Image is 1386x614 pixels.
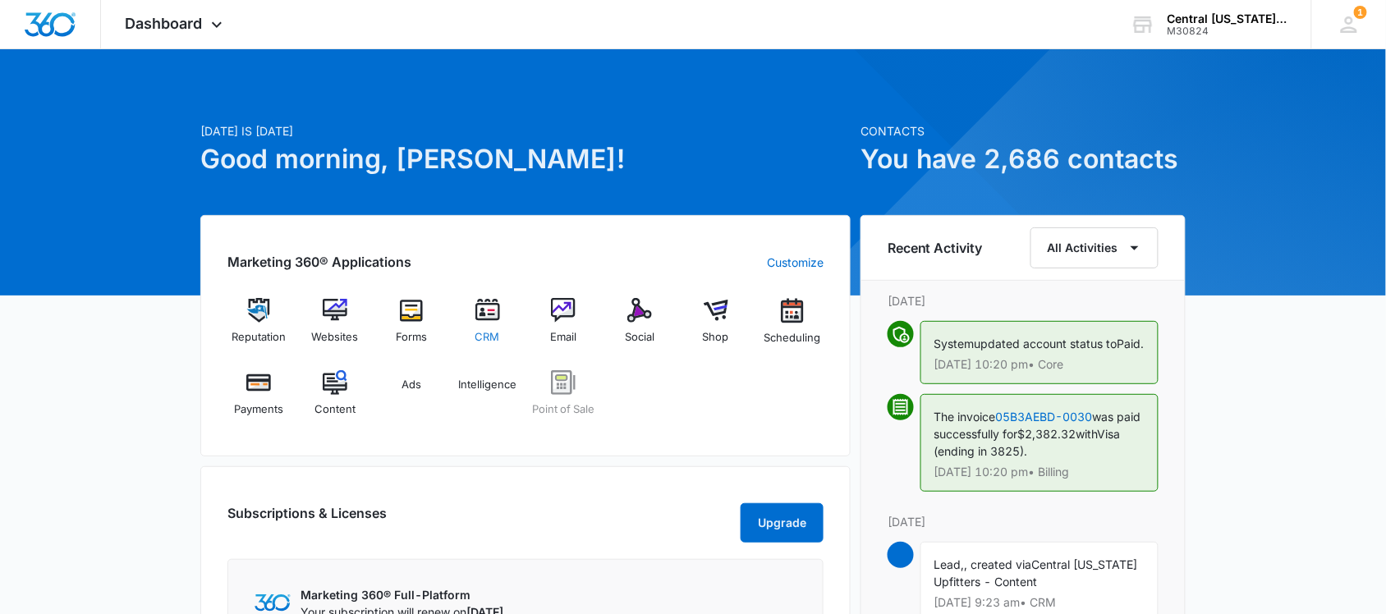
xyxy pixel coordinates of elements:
[861,140,1186,179] h1: You have 2,686 contacts
[458,401,516,418] span: Intelligence
[301,586,503,603] p: Marketing 360® Full-Platform
[625,329,654,346] span: Social
[760,298,824,357] a: Scheduling
[685,298,748,357] a: Shop
[227,252,411,272] h2: Marketing 360® Applications
[380,370,443,429] a: Ads
[456,370,519,429] a: Intelligence
[1018,427,1076,441] span: $2,382.32
[227,298,291,357] a: Reputation
[767,254,824,271] a: Customize
[703,329,729,346] span: Shop
[532,401,594,418] span: Point of Sale
[764,330,820,346] span: Scheduling
[861,122,1186,140] p: Contacts
[888,513,1159,530] p: [DATE]
[475,329,500,346] span: CRM
[532,370,595,429] a: Point of Sale
[1354,6,1367,19] span: 1
[934,597,1145,608] p: [DATE] 9:23 am • CRM
[380,298,443,357] a: Forms
[965,557,1032,571] span: , created via
[200,122,851,140] p: [DATE] is [DATE]
[402,401,421,418] span: Ads
[456,298,519,357] a: CRM
[232,329,286,346] span: Reputation
[532,298,595,357] a: Email
[975,337,1118,351] span: updated account status to
[255,594,291,612] img: Marketing 360 Logo
[312,329,359,346] span: Websites
[934,466,1145,478] p: [DATE] 10:20 pm • Billing
[227,370,291,429] a: Payments
[1118,337,1145,351] span: Paid.
[234,401,283,418] span: Payments
[126,15,203,32] span: Dashboard
[1168,25,1287,37] div: account id
[934,337,975,351] span: System
[1030,227,1159,268] button: All Activities
[314,401,356,418] span: Content
[1076,427,1098,441] span: with
[396,329,427,346] span: Forms
[1354,6,1367,19] div: notifications count
[304,298,367,357] a: Websites
[934,557,1138,589] span: Central [US_STATE] Upfitters - Content
[888,292,1159,309] p: [DATE]
[550,329,576,346] span: Email
[888,238,983,258] h6: Recent Activity
[934,557,965,571] span: Lead,
[741,503,824,543] button: Upgrade
[934,410,996,424] span: The invoice
[608,298,672,357] a: Social
[934,359,1145,370] p: [DATE] 10:20 pm • Core
[227,503,387,536] h2: Subscriptions & Licenses
[304,370,367,429] a: Content
[1168,12,1287,25] div: account name
[996,410,1093,424] a: 05B3AEBD-0030
[200,140,851,179] h1: Good morning, [PERSON_NAME]!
